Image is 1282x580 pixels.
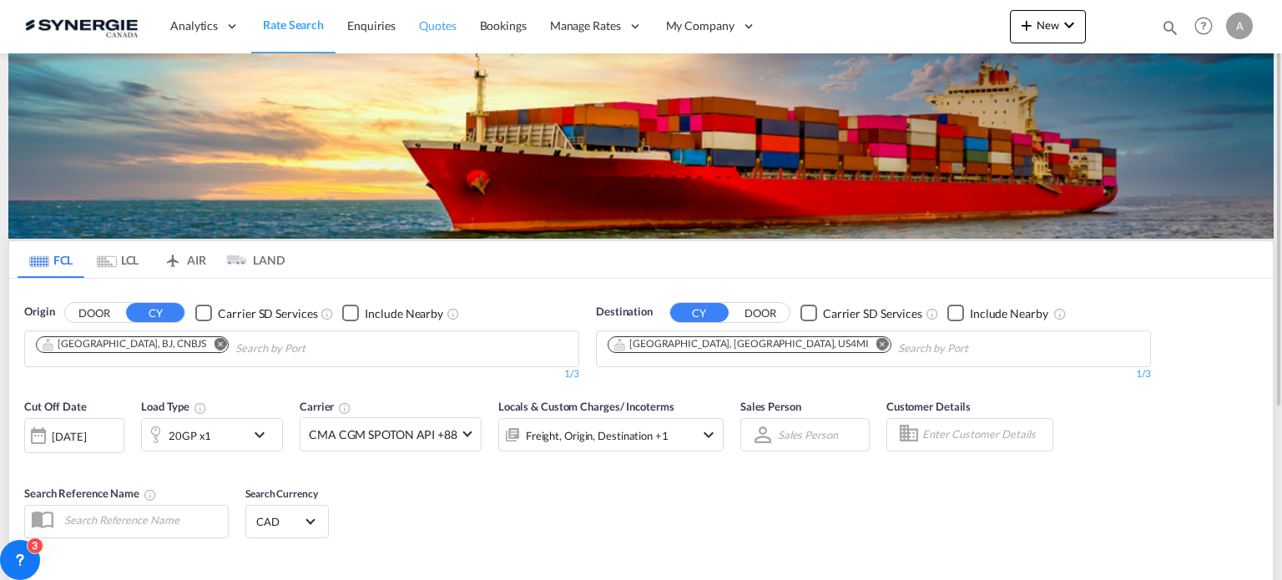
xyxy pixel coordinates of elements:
[300,400,351,413] span: Carrier
[126,303,184,322] button: CY
[84,241,151,278] md-tab-item: LCL
[776,422,840,446] md-select: Sales Person
[163,250,183,263] md-icon: icon-airplane
[970,305,1048,322] div: Include Nearby
[1010,10,1086,43] button: icon-plus 400-fgNewicon-chevron-down
[926,307,939,320] md-icon: Unchecked: Search for CY (Container Yard) services for all selected carriers.Checked : Search for...
[498,418,724,451] div: Freight Origin Destination Factory Stuffingicon-chevron-down
[947,304,1048,321] md-checkbox: Checkbox No Ink
[1161,18,1179,43] div: icon-magnify
[170,18,218,34] span: Analytics
[141,400,207,413] span: Load Type
[8,53,1274,239] img: LCL+%26+FCL+BACKGROUND.png
[18,241,285,278] md-pagination-wrapper: Use the left and right arrow keys to navigate between tabs
[1226,13,1253,39] div: A
[194,401,207,415] md-icon: icon-information-outline
[447,307,460,320] md-icon: Unchecked: Ignores neighbouring ports when fetching rates.Checked : Includes neighbouring ports w...
[731,304,790,323] button: DOOR
[620,400,674,413] span: / Incoterms
[24,451,37,473] md-datepicker: Select
[1189,12,1218,40] span: Help
[898,335,1057,362] input: Chips input.
[42,337,209,351] div: Press delete to remove this chip.
[256,514,303,529] span: CAD
[195,304,317,321] md-checkbox: Checkbox No Ink
[1017,18,1079,32] span: New
[699,425,719,445] md-icon: icon-chevron-down
[218,241,285,278] md-tab-item: LAND
[24,487,157,500] span: Search Reference Name
[25,8,138,45] img: 1f56c880d42311ef80fc7dca854c8e59.png
[550,18,621,34] span: Manage Rates
[24,400,87,413] span: Cut Off Date
[65,304,124,323] button: DOOR
[320,307,334,320] md-icon: Unchecked: Search for CY (Container Yard) services for all selected carriers.Checked : Search for...
[42,337,206,351] div: Beijing, BJ, CNBJS
[886,400,971,413] span: Customer Details
[151,241,218,278] md-tab-item: AIR
[1017,15,1037,35] md-icon: icon-plus 400-fg
[596,367,1151,381] div: 1/3
[52,429,86,444] div: [DATE]
[235,335,394,362] input: Chips input.
[365,305,443,322] div: Include Nearby
[740,400,801,413] span: Sales Person
[144,488,157,502] md-icon: Your search will be saved by the below given name
[1189,12,1226,42] div: Help
[823,305,922,322] div: Carrier SD Services
[800,304,922,321] md-checkbox: Checkbox No Ink
[922,422,1047,447] input: Enter Customer Details
[169,424,211,447] div: 20GP x1
[613,337,872,351] div: Press delete to remove this chip.
[250,425,278,445] md-icon: icon-chevron-down
[33,331,401,362] md-chips-wrap: Chips container. Use arrow keys to select chips.
[18,241,84,278] md-tab-item: FCL
[1161,18,1179,37] md-icon: icon-magnify
[347,18,396,33] span: Enquiries
[866,337,891,354] button: Remove
[263,18,324,32] span: Rate Search
[255,509,320,533] md-select: Select Currency: $ CADCanada Dollar
[498,400,674,413] span: Locals & Custom Charges
[24,304,54,320] span: Origin
[596,304,653,320] span: Destination
[141,418,283,451] div: 20GP x1icon-chevron-down
[419,18,456,33] span: Quotes
[613,337,869,351] div: Miami, AZ, US4MI
[245,487,318,500] span: Search Currency
[203,337,228,354] button: Remove
[480,18,527,33] span: Bookings
[338,401,351,415] md-icon: The selected Trucker/Carrierwill be displayed in the rate results If the rates are from another f...
[666,18,734,34] span: My Company
[526,424,669,447] div: Freight Origin Destination Factory Stuffing
[605,331,1063,362] md-chips-wrap: Chips container. Use arrow keys to select chips.
[1059,15,1079,35] md-icon: icon-chevron-down
[24,367,579,381] div: 1/3
[309,426,457,443] span: CMA CGM SPOTON API +88
[56,507,228,532] input: Search Reference Name
[670,303,729,322] button: CY
[342,304,443,321] md-checkbox: Checkbox No Ink
[218,305,317,322] div: Carrier SD Services
[1053,307,1067,320] md-icon: Unchecked: Ignores neighbouring ports when fetching rates.Checked : Includes neighbouring ports w...
[24,418,124,453] div: [DATE]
